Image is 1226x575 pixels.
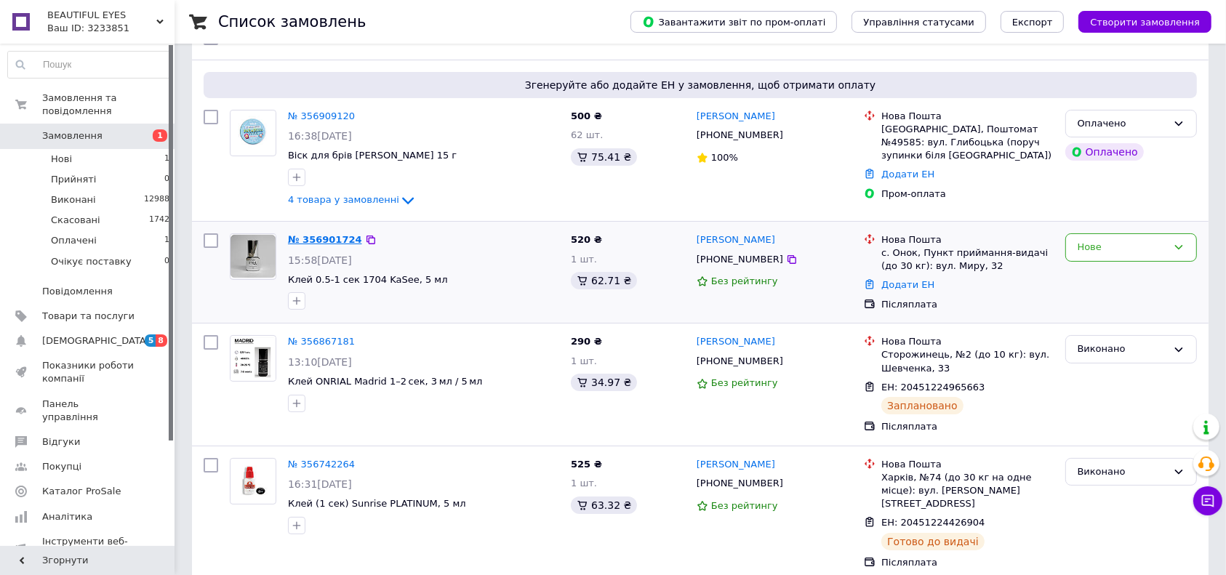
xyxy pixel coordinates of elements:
input: Пошук [8,52,170,78]
span: 1 [164,153,169,166]
a: Клей 0.5-1 сек 1704 KaSee, 5 мл [288,274,448,285]
span: Управління статусами [863,17,974,28]
div: [PHONE_NUMBER] [694,250,786,269]
div: Нова Пошта [881,233,1053,246]
span: 525 ₴ [571,459,602,470]
span: Скасовані [51,214,100,227]
div: с. Онок, Пункт приймання-видачі (до 30 кг): вул. Миру, 32 [881,246,1053,273]
span: Покупці [42,460,81,473]
button: Управління статусами [852,11,986,33]
img: Фото товару [231,337,276,380]
div: [PHONE_NUMBER] [694,474,786,493]
a: № 356867181 [288,336,355,347]
img: Фото товару [231,466,276,496]
a: Створити замовлення [1064,16,1211,27]
a: Фото товару [230,335,276,382]
span: 1 шт. [571,478,597,488]
button: Експорт [1001,11,1065,33]
a: Додати ЕН [881,169,934,180]
span: Згенеруйте або додайте ЕН у замовлення, щоб отримати оплату [209,78,1191,92]
span: Виконані [51,193,96,206]
a: Клей (1 сек) Sunrise PLATINUM, 5 мл [288,498,466,509]
span: Без рейтингу [711,276,778,286]
div: Оплачено [1078,116,1167,132]
span: 1 [164,234,169,247]
span: ЕН: 20451224426904 [881,517,985,528]
div: Ваш ID: 3233851 [47,22,175,35]
div: 34.97 ₴ [571,374,637,391]
span: Відгуки [42,435,80,449]
span: Товари та послуги [42,310,135,323]
span: 62 шт. [571,129,603,140]
div: Харків, №74 (до 30 кг на одне місце): вул. [PERSON_NAME][STREET_ADDRESS] [881,471,1053,511]
div: [PHONE_NUMBER] [694,352,786,371]
span: Замовлення та повідомлення [42,92,175,118]
span: [DEMOGRAPHIC_DATA] [42,334,150,347]
div: Нова Пошта [881,458,1053,471]
span: Прийняті [51,173,96,186]
span: 1 [153,129,167,142]
span: 5 [145,334,156,347]
img: Фото товару [231,235,276,278]
span: 0 [164,255,169,268]
div: 62.71 ₴ [571,272,637,289]
img: Фото товару [231,112,276,153]
span: Без рейтингу [711,500,778,511]
span: 1742 [149,214,169,227]
span: Замовлення [42,129,103,142]
span: Завантажити звіт по пром-оплаті [642,15,825,28]
a: Додати ЕН [881,279,934,290]
h1: Список замовлень [218,13,366,31]
span: 12988 [144,193,169,206]
span: Оплачені [51,234,97,247]
span: 500 ₴ [571,110,602,121]
a: [PERSON_NAME] [697,110,775,124]
span: 8 [156,334,167,347]
span: BEAUTIFUL EYES [47,9,156,22]
span: Експорт [1012,17,1053,28]
div: Післяплата [881,298,1053,311]
div: Виконано [1078,342,1167,357]
span: 15:58[DATE] [288,254,352,266]
div: [GEOGRAPHIC_DATA], Поштомат №49585: вул. Глибоцька (поруч зупинки біля [GEOGRAPHIC_DATA]) [881,123,1053,163]
button: Чат з покупцем [1193,486,1222,515]
div: 63.32 ₴ [571,496,637,514]
div: Нова Пошта [881,110,1053,123]
span: 1 шт. [571,355,597,366]
a: № 356909120 [288,110,355,121]
a: Фото товару [230,233,276,280]
a: Фото товару [230,110,276,156]
a: № 356901724 [288,234,362,245]
a: [PERSON_NAME] [697,335,775,349]
span: Показники роботи компанії [42,359,135,385]
div: [PHONE_NUMBER] [694,126,786,145]
span: Очікує поставку [51,255,132,268]
div: 75.41 ₴ [571,148,637,166]
div: Післяплата [881,556,1053,569]
span: 520 ₴ [571,234,602,245]
a: Віск для брів [PERSON_NAME] 15 г [288,150,457,161]
span: Повідомлення [42,285,113,298]
span: ЕН: 20451224965663 [881,382,985,393]
a: Клей ONRIAL Madrid 1–2 сек, 3 мл / 5 мл [288,376,483,387]
div: Післяплата [881,420,1053,433]
div: Сторожинець, №2 (до 10 кг): вул. Шевченка, 33 [881,348,1053,374]
span: Створити замовлення [1090,17,1200,28]
a: 4 товара у замовленні [288,194,417,205]
div: Виконано [1078,465,1167,480]
span: 0 [164,173,169,186]
span: 100% [711,152,738,163]
span: Інструменти веб-майстра та SEO [42,535,135,561]
a: Фото товару [230,458,276,504]
span: Панель управління [42,398,135,424]
span: 16:31[DATE] [288,478,352,490]
button: Завантажити звіт по пром-оплаті [630,11,837,33]
div: Оплачено [1065,143,1144,161]
span: 16:38[DATE] [288,130,352,142]
span: Каталог ProSale [42,485,121,498]
button: Створити замовлення [1078,11,1211,33]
